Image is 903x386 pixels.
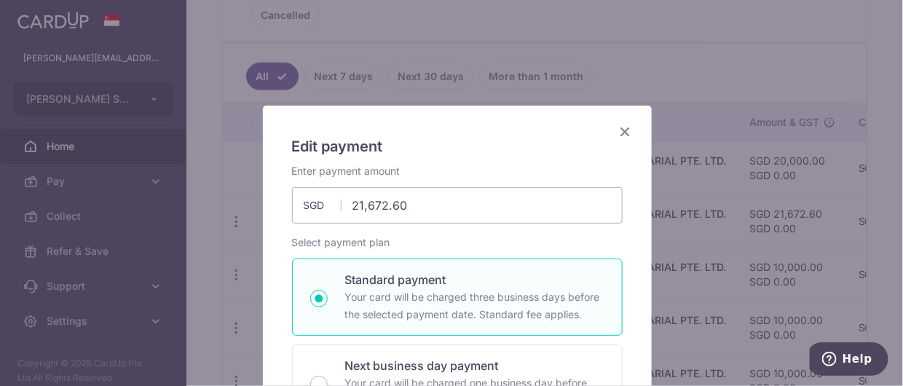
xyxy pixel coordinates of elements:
span: SGD [304,198,342,213]
p: Next business day payment [345,357,604,374]
input: 0.00 [292,187,623,224]
h5: Edit payment [292,135,623,158]
button: Close [617,123,634,141]
label: Select payment plan [292,235,390,250]
iframe: Opens a widget where you can find more information [810,342,888,379]
label: Enter payment amount [292,164,401,178]
p: Your card will be charged three business days before the selected payment date. Standard fee appl... [345,288,604,323]
p: Standard payment [345,271,604,288]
